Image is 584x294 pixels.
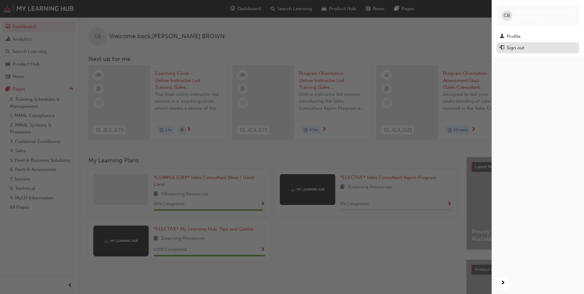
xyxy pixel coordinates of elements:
[501,279,505,287] span: next-icon
[504,12,510,19] span: CB
[507,33,521,40] div: Profile
[497,31,579,42] a: Profile
[507,44,524,51] div: Sign out
[500,34,504,39] span: man-icon
[500,45,504,51] span: exit-icon
[515,10,570,15] span: [PERSON_NAME] BROWN
[497,42,579,54] button: Sign out
[515,16,539,21] span: 0005927413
